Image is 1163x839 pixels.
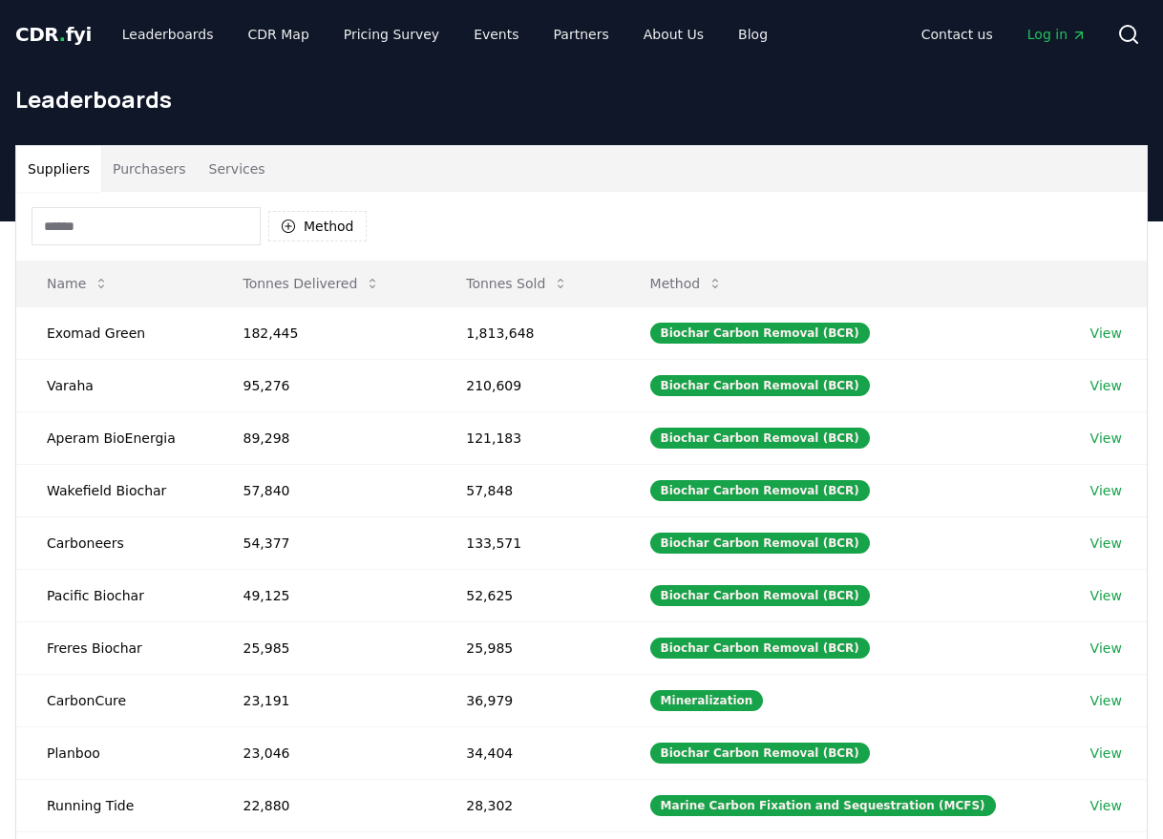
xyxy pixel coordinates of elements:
[198,146,277,192] button: Services
[15,84,1148,115] h1: Leaderboards
[650,428,870,449] div: Biochar Carbon Removal (BCR)
[16,411,213,464] td: Aperam BioEnergia
[458,17,534,52] a: Events
[32,264,124,303] button: Name
[650,323,870,344] div: Biochar Carbon Removal (BCR)
[1090,639,1122,658] a: View
[1090,534,1122,553] a: View
[213,359,436,411] td: 95,276
[723,17,783,52] a: Blog
[213,779,436,831] td: 22,880
[15,21,92,48] a: CDR.fyi
[635,264,739,303] button: Method
[650,638,870,659] div: Biochar Carbon Removal (BCR)
[16,359,213,411] td: Varaha
[16,146,101,192] button: Suppliers
[435,674,619,726] td: 36,979
[213,569,436,621] td: 49,125
[1090,324,1122,343] a: View
[435,464,619,516] td: 57,848
[213,674,436,726] td: 23,191
[435,306,619,359] td: 1,813,648
[650,533,870,554] div: Biochar Carbon Removal (BCR)
[328,17,455,52] a: Pricing Survey
[1090,481,1122,500] a: View
[650,480,870,501] div: Biochar Carbon Removal (BCR)
[435,569,619,621] td: 52,625
[906,17,1008,52] a: Contact us
[213,726,436,779] td: 23,046
[107,17,229,52] a: Leaderboards
[435,726,619,779] td: 34,404
[435,516,619,569] td: 133,571
[213,306,436,359] td: 182,445
[16,306,213,359] td: Exomad Green
[16,726,213,779] td: Planboo
[628,17,719,52] a: About Us
[435,411,619,464] td: 121,183
[451,264,583,303] button: Tonnes Sold
[1090,744,1122,763] a: View
[213,464,436,516] td: 57,840
[435,359,619,411] td: 210,609
[906,17,1102,52] nav: Main
[1027,25,1087,44] span: Log in
[101,146,198,192] button: Purchasers
[59,23,66,46] span: .
[213,411,436,464] td: 89,298
[1090,691,1122,710] a: View
[268,211,367,241] button: Method
[435,779,619,831] td: 28,302
[213,516,436,569] td: 54,377
[650,585,870,606] div: Biochar Carbon Removal (BCR)
[16,779,213,831] td: Running Tide
[1090,376,1122,395] a: View
[233,17,325,52] a: CDR Map
[1090,586,1122,605] a: View
[213,621,436,674] td: 25,985
[107,17,783,52] nav: Main
[435,621,619,674] td: 25,985
[16,464,213,516] td: Wakefield Biochar
[1012,17,1102,52] a: Log in
[650,375,870,396] div: Biochar Carbon Removal (BCR)
[650,743,870,764] div: Biochar Carbon Removal (BCR)
[16,674,213,726] td: CarbonCure
[1090,429,1122,448] a: View
[1090,796,1122,815] a: View
[650,795,996,816] div: Marine Carbon Fixation and Sequestration (MCFS)
[16,569,213,621] td: Pacific Biochar
[650,690,764,711] div: Mineralization
[228,264,396,303] button: Tonnes Delivered
[15,23,92,46] span: CDR fyi
[539,17,624,52] a: Partners
[16,516,213,569] td: Carboneers
[16,621,213,674] td: Freres Biochar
